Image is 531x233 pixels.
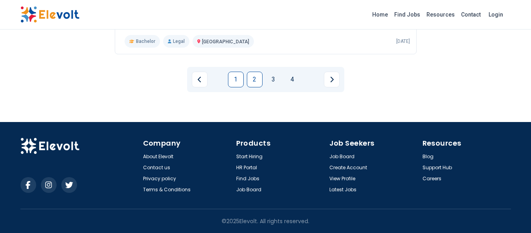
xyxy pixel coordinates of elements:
[143,153,173,160] a: About Elevolt
[143,138,232,149] h4: Company
[329,153,355,160] a: Job Board
[236,165,257,171] a: HR Portal
[396,38,410,44] p: [DATE]
[202,39,249,44] span: [GEOGRAPHIC_DATA]
[136,38,155,44] span: Bachelor
[324,72,340,87] a: Next page
[329,176,355,182] a: View Profile
[163,35,189,48] p: Legal
[20,6,79,23] img: Elevolt
[222,217,309,225] p: © 2025 Elevolt. All rights reserved.
[423,138,511,149] h4: Resources
[391,8,423,21] a: Find Jobs
[266,72,281,87] a: Page 3
[236,138,325,149] h4: Products
[369,8,391,21] a: Home
[236,187,261,193] a: Job Board
[285,72,300,87] a: Page 4
[236,176,259,182] a: Find Jobs
[423,8,458,21] a: Resources
[236,153,263,160] a: Start Hiring
[423,153,434,160] a: Blog
[247,72,263,87] a: Page 2
[458,8,484,21] a: Contact
[329,138,418,149] h4: Job Seekers
[143,187,191,193] a: Terms & Conditions
[143,165,170,171] a: Contact us
[329,187,356,193] a: Latest Jobs
[484,7,508,22] a: Login
[20,138,79,154] img: Elevolt
[329,165,367,171] a: Create Account
[192,72,340,87] ul: Pagination
[192,72,208,87] a: Previous page
[228,72,244,87] a: Page 1 is your current page
[423,165,452,171] a: Support Hub
[143,176,176,182] a: Privacy policy
[423,176,441,182] a: Careers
